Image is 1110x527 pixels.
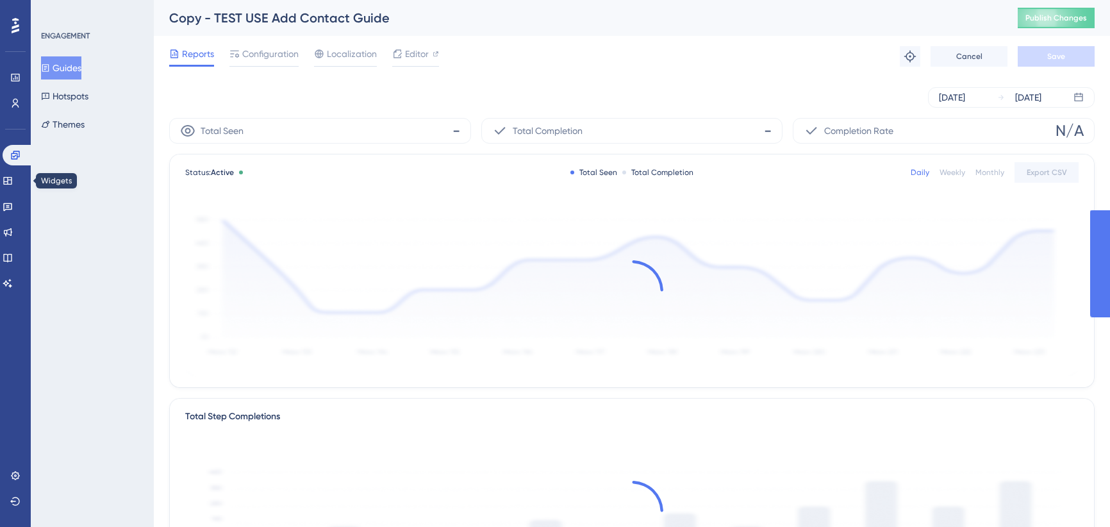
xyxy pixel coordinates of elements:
span: Total Completion [513,123,583,138]
button: Publish Changes [1018,8,1095,28]
button: Guides [41,56,81,79]
div: ENGAGEMENT [41,31,90,41]
span: Completion Rate [824,123,893,138]
div: Monthly [975,167,1004,178]
span: Total Seen [201,123,244,138]
button: Save [1018,46,1095,67]
div: Total Completion [622,167,693,178]
span: N/A [1056,121,1084,141]
div: Total Seen [570,167,617,178]
div: Daily [911,167,929,178]
span: Editor [405,46,429,62]
div: [DATE] [1015,90,1041,105]
div: [DATE] [939,90,965,105]
span: Reports [182,46,214,62]
span: Localization [327,46,377,62]
span: Cancel [956,51,982,62]
button: Themes [41,113,85,136]
span: Status: [185,167,234,178]
div: Weekly [940,167,965,178]
button: Export CSV [1015,162,1079,183]
span: Configuration [242,46,299,62]
span: Export CSV [1027,167,1067,178]
span: Publish Changes [1025,13,1087,23]
div: Copy - TEST USE Add Contact Guide [169,9,986,27]
span: Save [1047,51,1065,62]
span: Active [211,168,234,177]
span: - [452,121,460,141]
button: Hotspots [41,85,88,108]
button: Cancel [931,46,1007,67]
iframe: UserGuiding AI Assistant Launcher [1056,476,1095,515]
span: - [764,121,772,141]
div: Total Step Completions [185,409,280,424]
